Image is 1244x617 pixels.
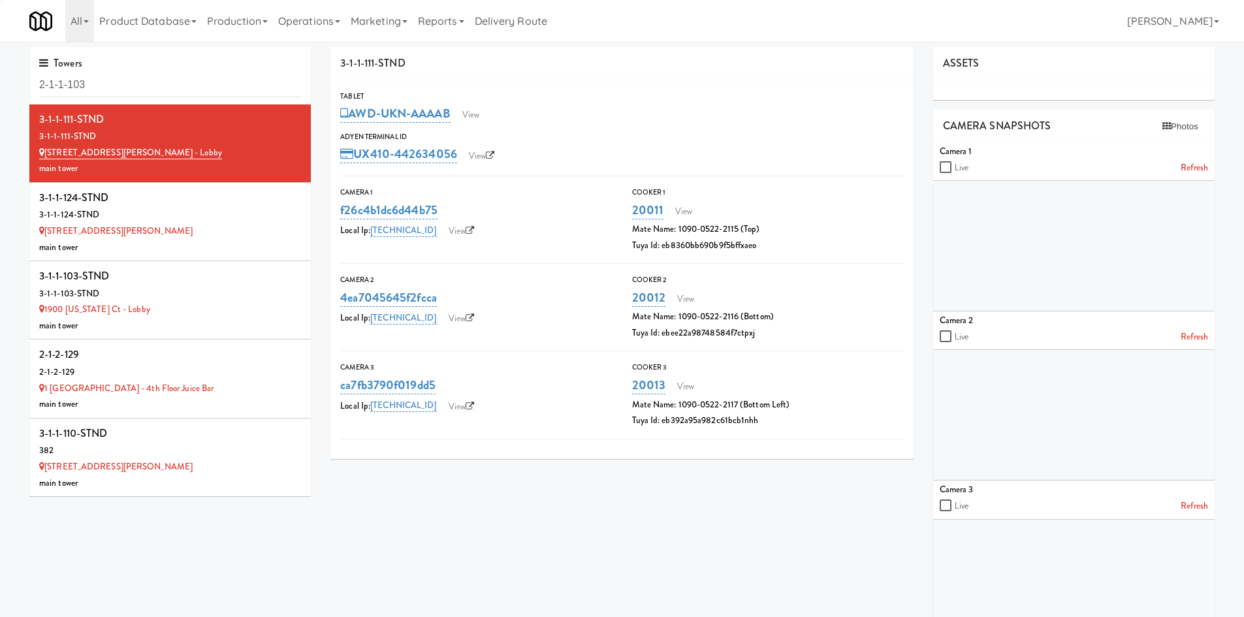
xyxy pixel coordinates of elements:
[955,160,968,176] label: Live
[632,325,904,341] div: Tuya Id: ebee22a98748584f7ctpxj
[632,289,666,307] a: 20012
[39,73,301,97] input: Search towers
[1181,498,1208,514] a: Refresh
[671,289,701,309] a: View
[340,145,457,163] a: UX410-442634056
[39,207,301,223] div: 3-1-1-124-STND
[456,105,486,125] a: View
[370,311,436,324] a: [TECHNICAL_ID]
[632,413,904,429] div: Tuya Id: eb392a95a982c61bcb1nhh
[943,55,980,71] span: ASSETS
[340,361,612,374] div: Camera 3
[39,266,301,286] div: 3-1-1-103-STND
[340,376,436,394] a: ca7fb3790f019dd5
[955,329,968,345] label: Live
[632,397,904,413] div: Mate Name: 1090-0522-2117 (Bottom Left)
[632,186,904,199] div: Cooker 1
[39,110,301,129] div: 3-1-1-111-STND
[340,274,612,287] div: Camera 2
[340,397,612,417] div: Local Ip:
[1156,117,1205,136] button: Photos
[943,118,1051,133] span: CAMERA SNAPSHOTS
[39,129,301,145] div: 3-1-1-111-STND
[39,396,301,413] div: main tower
[442,397,481,417] a: View
[39,382,214,394] a: 1 [GEOGRAPHIC_DATA] - 4th Floor Juice Bar
[39,188,301,208] div: 3-1-1-124-STND
[340,90,904,103] div: Tablet
[442,309,481,328] a: View
[370,399,436,412] a: [TECHNICAL_ID]
[1181,329,1208,345] a: Refresh
[370,224,436,237] a: [TECHNICAL_ID]
[940,313,1208,329] div: Camera 2
[632,274,904,287] div: Cooker 2
[632,221,904,238] div: Mate Name: 1090-0522-2115 (Top)
[1181,160,1208,176] a: Refresh
[29,261,311,340] li: 3-1-1-103-STND3-1-1-103-STND 1900 [US_STATE] Ct - Lobbymain tower
[669,202,699,221] a: View
[340,104,450,123] a: AWD-UKN-AAAAB
[39,225,193,237] a: [STREET_ADDRESS][PERSON_NAME]
[29,10,52,33] img: Micromart
[39,475,301,492] div: main tower
[29,104,311,183] li: 3-1-1-111-STND3-1-1-111-STND [STREET_ADDRESS][PERSON_NAME] - Lobbymain tower
[39,443,301,459] div: 382
[442,221,481,241] a: View
[340,186,612,199] div: Camera 1
[340,289,437,307] a: 4ea7045645f2fcca
[330,47,914,80] div: 3-1-1-111-STND
[39,345,301,364] div: 2-1-2-129
[29,419,311,497] li: 3-1-1-110-STND382 [STREET_ADDRESS][PERSON_NAME]main tower
[632,201,664,219] a: 20011
[39,424,301,443] div: 3-1-1-110-STND
[940,144,1208,160] div: Camera 1
[39,318,301,334] div: main tower
[632,361,904,374] div: Cooker 3
[340,309,612,328] div: Local Ip:
[632,376,666,394] a: 20013
[39,460,193,473] a: [STREET_ADDRESS][PERSON_NAME]
[671,377,701,396] a: View
[29,340,311,418] li: 2-1-2-1292-1-2-129 1 [GEOGRAPHIC_DATA] - 4th Floor Juice Barmain tower
[29,183,311,261] li: 3-1-1-124-STND3-1-1-124-STND [STREET_ADDRESS][PERSON_NAME]main tower
[39,161,301,177] div: main tower
[632,309,904,325] div: Mate Name: 1090-0522-2116 (Bottom)
[39,240,301,256] div: main tower
[39,146,222,159] a: [STREET_ADDRESS][PERSON_NAME] - Lobby
[632,238,904,254] div: Tuya Id: eb8360bb690b9f5bffxaeo
[340,131,904,144] div: Adyen Terminal Id
[340,221,612,241] div: Local Ip:
[39,55,82,71] span: Towers
[39,364,301,381] div: 2-1-2-129
[39,303,150,315] a: 1900 [US_STATE] Ct - Lobby
[955,498,968,514] label: Live
[462,146,502,166] a: View
[940,482,1208,498] div: Camera 3
[340,201,438,219] a: f26c4b1dc6d44b75
[39,286,301,302] div: 3-1-1-103-STND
